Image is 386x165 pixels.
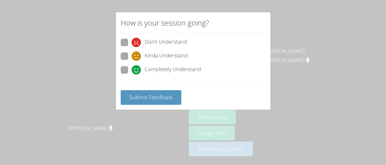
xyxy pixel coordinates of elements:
button: Submit Feedback [121,90,182,105]
span: Completely Understand [145,65,201,75]
span: Kinda Understand [145,51,188,61]
span: Submit Feedback [129,93,173,101]
span: Don't Understand [145,38,187,47]
h2: How is your session going? [121,17,209,28]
